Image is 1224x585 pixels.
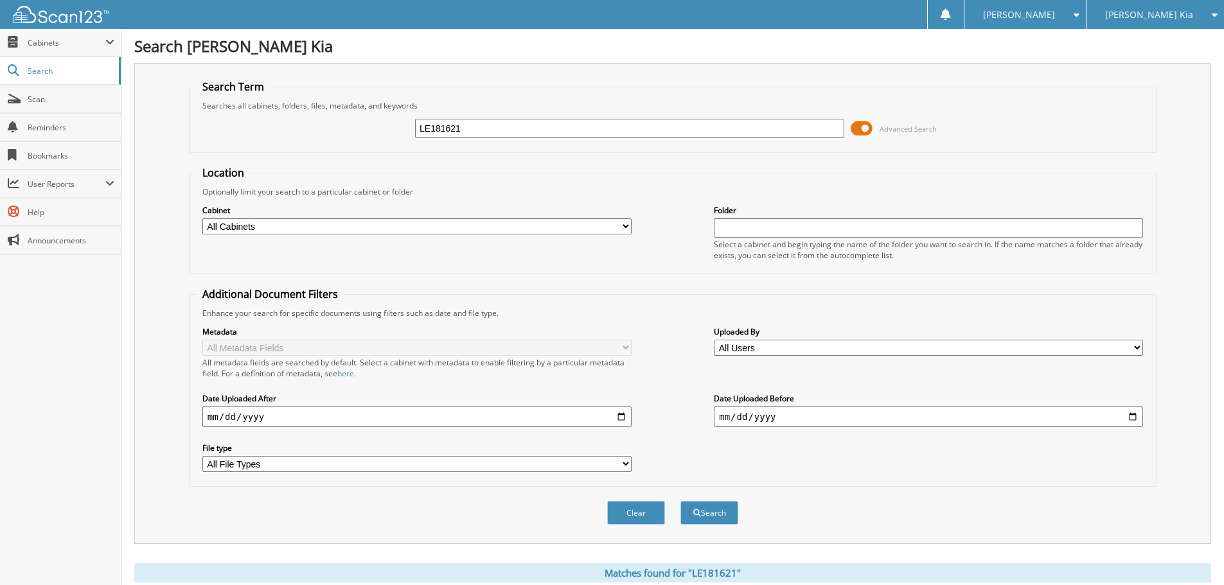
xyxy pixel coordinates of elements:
[196,186,1149,197] div: Optionally limit your search to a particular cabinet or folder
[714,205,1143,216] label: Folder
[28,150,114,161] span: Bookmarks
[196,166,251,180] legend: Location
[1105,11,1193,19] span: [PERSON_NAME] Kia
[196,287,344,301] legend: Additional Document Filters
[134,35,1211,57] h1: Search [PERSON_NAME] Kia
[196,80,271,94] legend: Search Term
[202,357,632,379] div: All metadata fields are searched by default. Select a cabinet with metadata to enable filtering b...
[28,122,114,133] span: Reminders
[202,406,632,427] input: start
[28,65,112,76] span: Search
[680,501,738,525] button: Search
[28,235,114,246] span: Announcements
[880,124,937,134] span: Advanced Search
[714,239,1143,261] div: Select a cabinet and begin typing the name of the folder you want to search in. If the name match...
[202,326,632,337] label: Metadata
[714,393,1143,404] label: Date Uploaded Before
[202,393,632,404] label: Date Uploaded After
[134,563,1211,582] div: Matches found for "LE181621"
[714,326,1143,337] label: Uploaded By
[714,406,1143,427] input: end
[28,179,105,189] span: User Reports
[28,94,114,105] span: Scan
[202,205,632,216] label: Cabinet
[983,11,1055,19] span: [PERSON_NAME]
[28,207,114,218] span: Help
[196,100,1149,111] div: Searches all cabinets, folders, files, metadata, and keywords
[196,308,1149,319] div: Enhance your search for specific documents using filters such as date and file type.
[13,6,109,23] img: scan123-logo-white.svg
[202,442,632,453] label: File type
[337,368,354,379] a: here
[607,501,665,525] button: Clear
[28,37,105,48] span: Cabinets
